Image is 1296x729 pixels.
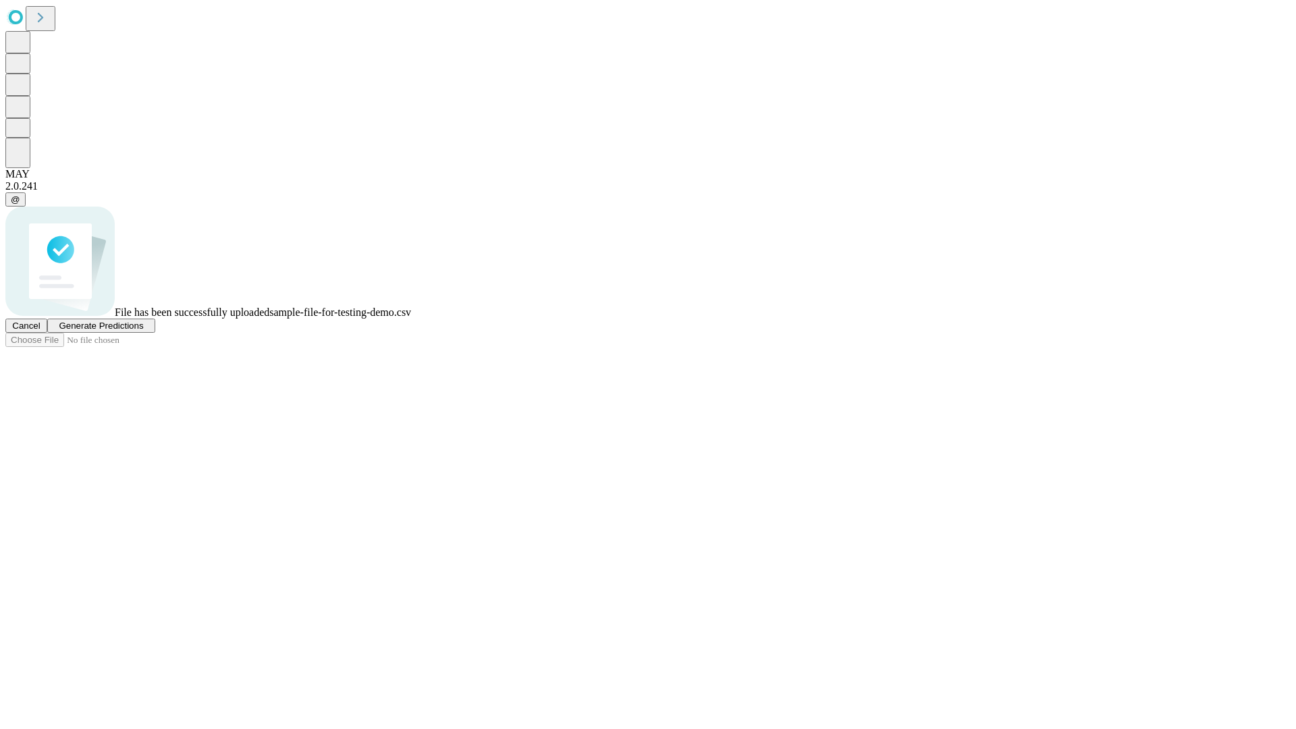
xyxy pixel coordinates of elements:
span: Generate Predictions [59,321,143,331]
button: Cancel [5,319,47,333]
span: sample-file-for-testing-demo.csv [269,306,411,318]
div: MAY [5,168,1291,180]
button: @ [5,192,26,207]
span: Cancel [12,321,40,331]
button: Generate Predictions [47,319,155,333]
span: @ [11,194,20,205]
span: File has been successfully uploaded [115,306,269,318]
div: 2.0.241 [5,180,1291,192]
